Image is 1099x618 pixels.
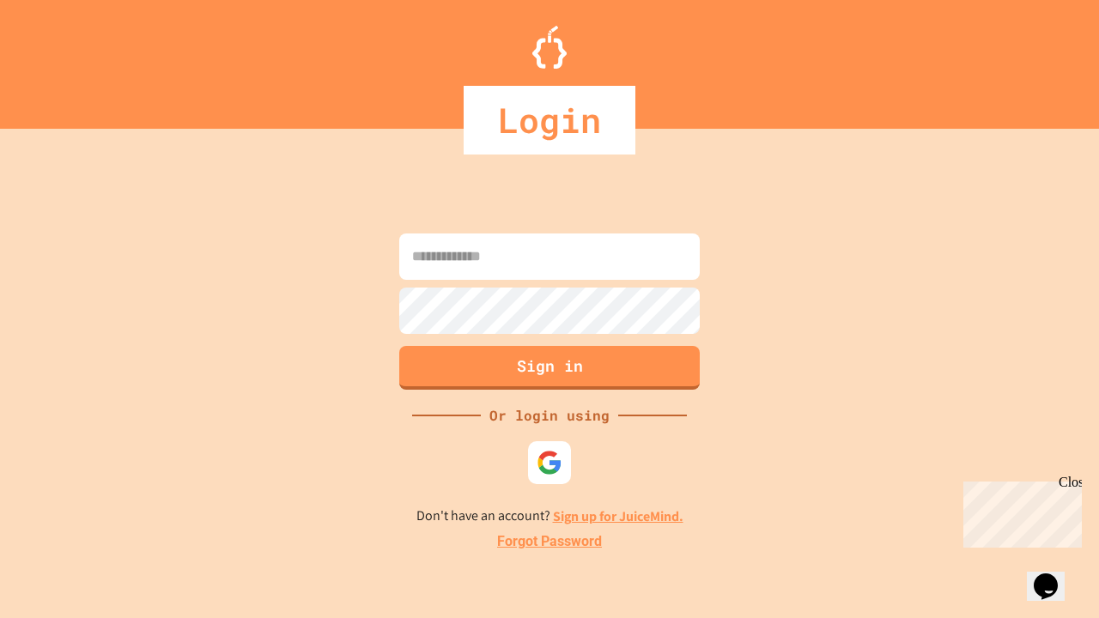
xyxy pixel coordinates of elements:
button: Sign in [399,346,700,390]
img: google-icon.svg [537,450,562,476]
p: Don't have an account? [416,506,683,527]
div: Or login using [481,405,618,426]
a: Forgot Password [497,531,602,552]
a: Sign up for JuiceMind. [553,507,683,525]
div: Chat with us now!Close [7,7,118,109]
iframe: chat widget [1027,549,1082,601]
img: Logo.svg [532,26,567,69]
div: Login [464,86,635,154]
iframe: chat widget [956,475,1082,548]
